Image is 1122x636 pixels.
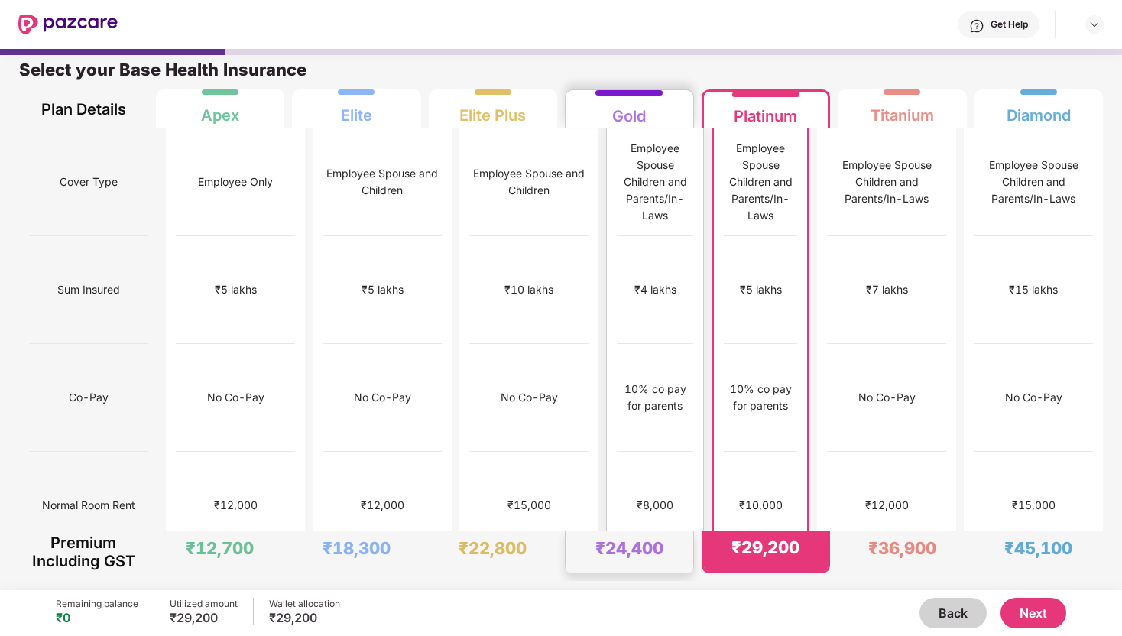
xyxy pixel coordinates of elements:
div: ₹15,000 [507,497,551,514]
div: ₹29,200 [731,537,799,558]
div: ₹8,000 [637,497,673,514]
div: ₹22,800 [459,537,527,559]
div: ₹12,000 [214,497,258,514]
div: ₹15 lakhs [1009,281,1058,298]
div: No Co-Pay [354,389,411,406]
div: No Co-Pay [1005,389,1062,406]
div: ₹12,700 [186,537,254,559]
div: ₹7 lakhs [866,281,908,298]
div: No Co-Pay [501,389,558,406]
div: Gold [612,95,646,125]
div: Employee Spouse Children and Parents/In-Laws [617,140,693,224]
div: Employee Spouse Children and Parents/In-Laws [724,140,797,224]
div: Employee Spouse Children and Parents/In-Laws [974,157,1093,207]
div: ₹5 lakhs [362,281,404,298]
div: Select your Base Health Insurance [19,59,1103,89]
div: Diamond [1007,94,1071,125]
div: ₹24,400 [595,537,663,559]
div: Elite [341,94,372,125]
button: Next [1000,598,1066,628]
div: Apex [201,94,239,125]
div: ₹15,000 [1012,497,1056,514]
div: ₹4 lakhs [634,281,676,298]
img: svg+xml;base64,PHN2ZyBpZD0iRHJvcGRvd24tMzJ4MzIiIHhtbG5zPSJodHRwOi8vd3d3LnczLm9yZy8yMDAwL3N2ZyIgd2... [1088,18,1101,31]
div: Employee Only [198,174,273,190]
div: No Co-Pay [858,389,916,406]
div: ₹45,100 [1004,537,1072,559]
span: Normal Room Rent [42,491,135,520]
img: New Pazcare Logo [18,15,118,34]
div: Platinum [734,95,797,125]
div: ₹5 lakhs [215,281,257,298]
div: Utilized amount [170,598,238,610]
div: No Co-Pay [207,389,264,406]
div: Get Help [991,18,1028,31]
div: ₹18,300 [323,537,391,559]
div: ₹36,900 [868,537,936,559]
div: ₹0 [56,610,138,625]
span: Cover Type [60,167,118,196]
div: ₹5 lakhs [740,281,782,298]
div: ₹10,000 [739,497,783,514]
span: Sum Insured [57,275,120,304]
div: Employee Spouse and Children [469,165,589,199]
img: svg+xml;base64,PHN2ZyBpZD0iSGVscC0zMngzMiIgeG1sbnM9Imh0dHA6Ly93d3cudzMub3JnLzIwMDAvc3ZnIiB3aWR0aD... [969,18,984,34]
div: ₹29,200 [269,610,340,625]
div: Employee Spouse Children and Parents/In-Laws [827,157,946,207]
div: Titanium [871,94,934,125]
button: Back [919,598,987,628]
div: Remaining balance [56,598,138,610]
div: ₹29,200 [170,610,238,625]
div: ₹12,000 [865,497,909,514]
div: Elite Plus [459,94,526,125]
div: Employee Spouse and Children [323,165,442,199]
div: Wallet allocation [269,598,340,610]
div: ₹12,000 [361,497,404,514]
div: ₹10 lakhs [504,281,553,298]
span: Co-Pay [69,383,109,412]
div: Plan Details [29,89,138,128]
div: Premium Including GST [29,531,138,573]
div: 10% co pay for parents [724,381,797,414]
div: 10% co pay for parents [617,381,693,414]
